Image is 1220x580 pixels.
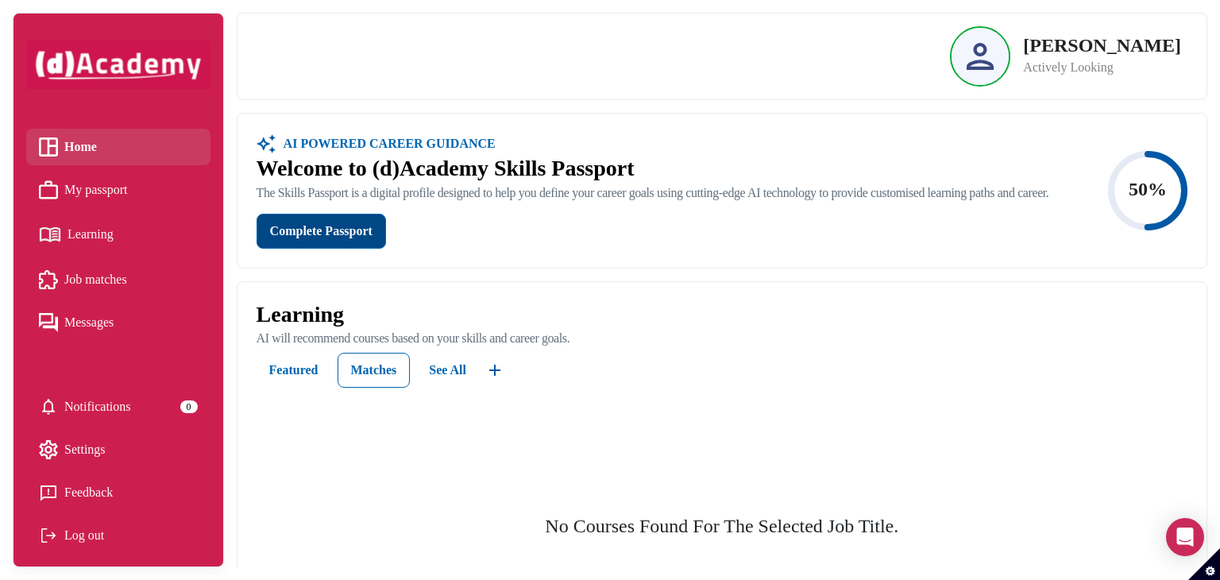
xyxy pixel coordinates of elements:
[64,395,131,419] span: Notifications
[257,515,1187,538] h4: No Courses Found For The Selected Job Title.
[180,400,198,413] div: 0
[39,137,58,157] img: Home icon
[967,43,994,70] img: Profile
[39,268,198,292] a: Job matches iconJob matches
[39,270,58,289] img: Job matches icon
[39,221,61,249] img: Learning icon
[39,178,198,202] a: My passport iconMy passport
[416,353,479,388] button: See All
[269,359,319,381] div: Featured
[39,397,58,416] img: setting
[1188,548,1220,580] button: Set cookie preferences
[39,526,58,545] img: Log out
[257,353,331,388] button: Featured
[64,178,128,202] span: My passport
[39,483,58,502] img: feedback
[1023,36,1181,55] p: [PERSON_NAME]
[39,524,198,547] div: Log out
[257,331,1187,346] p: AI will recommend courses based on your skills and career goals.
[257,214,386,249] button: Complete Passport
[257,155,1049,182] div: Welcome to (d)Academy Skills Passport
[1129,178,1167,199] text: 50%
[39,311,198,334] a: Messages iconMessages
[39,481,198,505] a: Feedback
[68,222,114,246] span: Learning
[485,361,504,380] img: ...
[338,353,411,388] button: Matches
[1023,58,1181,77] p: Actively Looking
[64,311,114,334] span: Messages
[257,301,1187,328] p: Learning
[26,41,210,89] img: dAcademy
[64,135,97,159] span: Home
[39,180,58,199] img: My passport icon
[39,440,58,459] img: setting
[276,133,496,155] div: AI POWERED CAREER GUIDANCE
[39,135,198,159] a: Home iconHome
[257,133,276,155] img: ...
[64,438,106,462] span: Settings
[270,220,373,242] div: Complete Passport
[1166,518,1204,556] div: Open Intercom Messenger
[351,359,397,381] div: Matches
[64,268,127,292] span: Job matches
[257,185,1049,201] div: The Skills Passport is a digital profile designed to help you define your career goals using cutt...
[39,313,58,332] img: Messages icon
[429,359,466,381] div: See All
[39,221,198,249] a: Learning iconLearning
